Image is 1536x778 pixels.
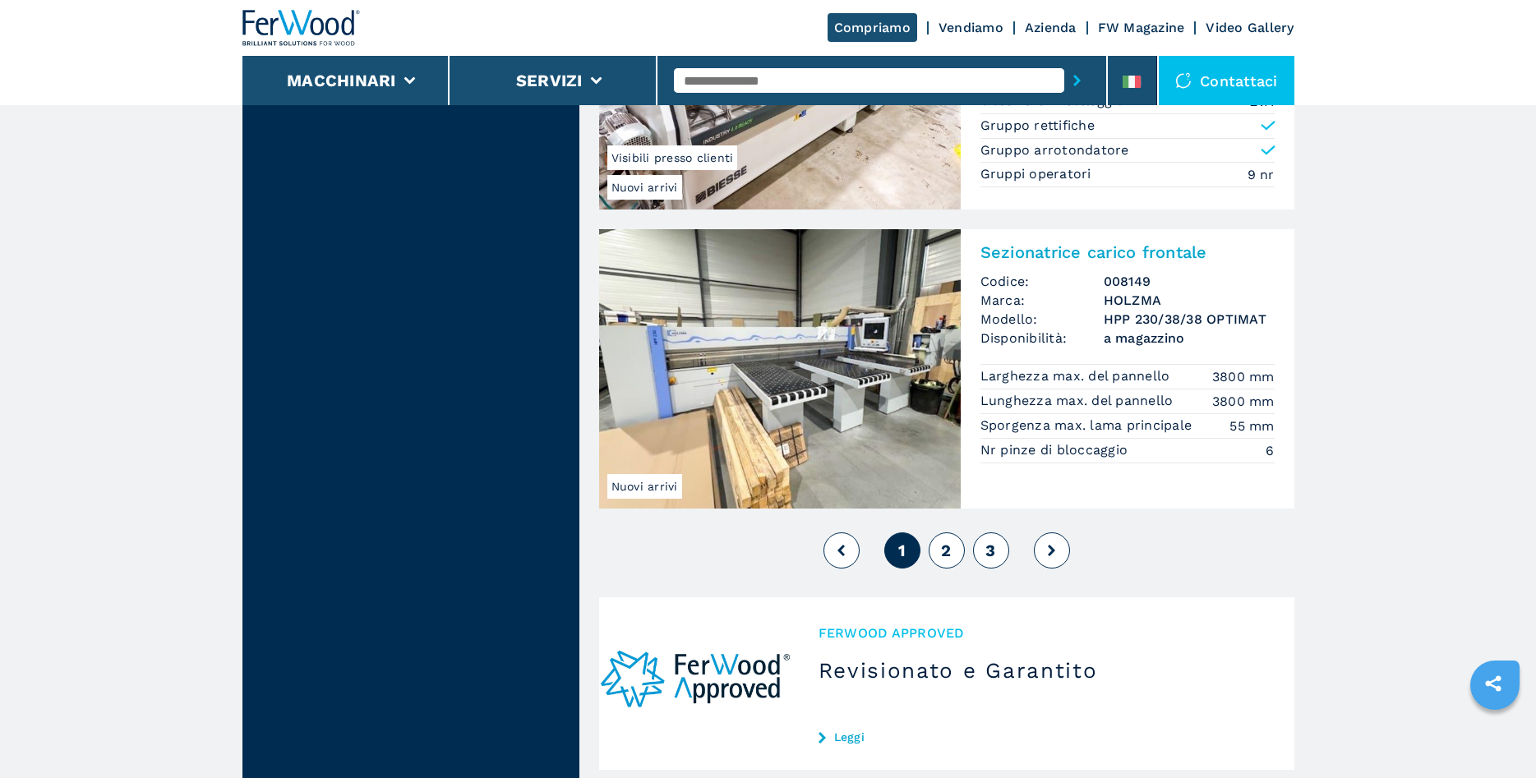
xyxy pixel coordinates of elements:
button: 3 [973,532,1009,569]
p: Lunghezza max. del pannello [980,392,1178,410]
span: Modello: [980,310,1104,329]
p: Gruppo arrotondatore [980,141,1129,159]
a: Sezionatrice carico frontale HOLZMA HPP 230/38/38 OPTIMATNuovi arriviSezionatrice carico frontale... [599,229,1294,509]
img: Contattaci [1175,72,1192,89]
span: Nuovi arrivi [607,175,682,200]
span: Marca: [980,291,1104,310]
a: Azienda [1025,20,1077,35]
button: 2 [929,532,965,569]
span: 3 [985,541,995,560]
h3: Revisionato e Garantito [819,657,1268,684]
p: Gruppi operatori [980,165,1095,183]
button: submit-button [1064,62,1090,99]
span: 2 [941,541,951,560]
h3: HOLZMA [1104,291,1275,310]
p: Nr pinze di bloccaggio [980,441,1132,459]
em: 6 [1266,441,1274,460]
a: Compriamo [828,13,917,42]
button: 1 [884,532,920,569]
span: 1 [898,541,906,560]
p: Larghezza max. del pannello [980,367,1174,385]
a: FW Magazine [1098,20,1185,35]
em: 3800 mm [1212,392,1275,411]
span: a magazzino [1104,329,1275,348]
span: Ferwood Approved [819,624,1268,642]
em: 9 nr [1248,165,1275,184]
span: Nuovi arrivi [607,474,682,499]
em: 55 mm [1229,417,1274,435]
img: Sezionatrice carico frontale HOLZMA HPP 230/38/38 OPTIMAT [599,229,961,509]
button: Servizi [516,71,583,90]
em: 3800 mm [1212,367,1275,386]
a: Video Gallery [1206,20,1294,35]
h2: Sezionatrice carico frontale [980,242,1275,262]
p: Sporgenza max. lama principale [980,417,1197,435]
span: Disponibilità: [980,329,1104,348]
h3: HPP 230/38/38 OPTIMAT [1104,310,1275,329]
a: Leggi [819,730,1268,743]
button: Macchinari [287,71,396,90]
h3: 008149 [1104,272,1275,291]
img: Ferwood [242,10,361,46]
span: Visibili presso clienti [607,145,738,170]
p: Gruppo rettifiche [980,117,1095,135]
img: Revisionato e Garantito [599,597,792,770]
a: Vendiamo [939,20,1003,35]
iframe: Chat [1466,704,1524,766]
a: sharethis [1473,663,1514,704]
div: Contattaci [1159,56,1294,105]
span: Codice: [980,272,1104,291]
